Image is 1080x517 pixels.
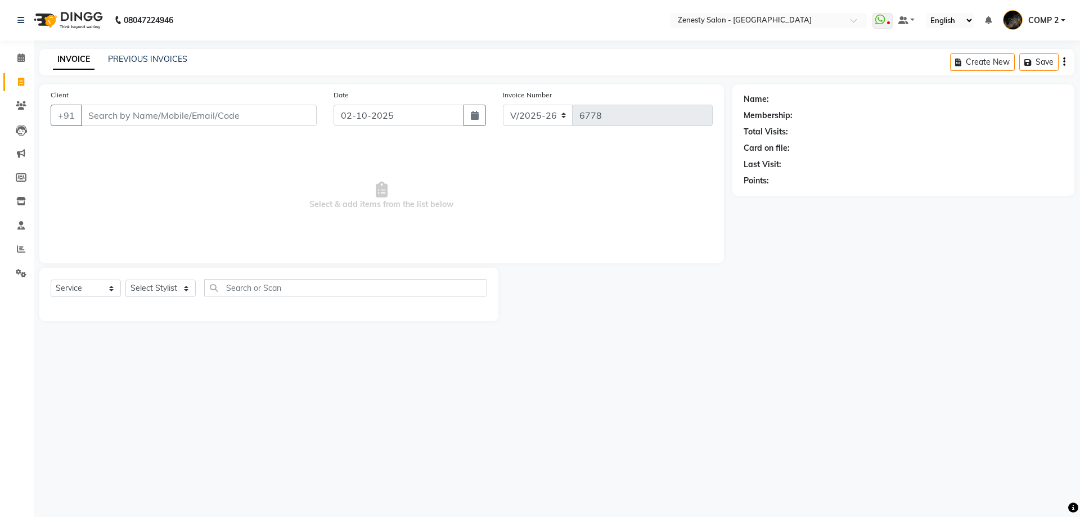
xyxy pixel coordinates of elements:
[334,90,349,100] label: Date
[503,90,552,100] label: Invoice Number
[51,105,82,126] button: +91
[744,175,769,187] div: Points:
[1019,53,1059,71] button: Save
[108,54,187,64] a: PREVIOUS INVOICES
[1028,15,1059,26] span: COMP 2
[744,93,769,105] div: Name:
[53,50,94,70] a: INVOICE
[204,279,487,296] input: Search or Scan
[744,159,781,170] div: Last Visit:
[51,140,713,252] span: Select & add items from the list below
[744,142,790,154] div: Card on file:
[81,105,317,126] input: Search by Name/Mobile/Email/Code
[1003,10,1023,30] img: COMP 2
[744,126,788,138] div: Total Visits:
[29,5,106,36] img: logo
[744,110,793,122] div: Membership:
[51,90,69,100] label: Client
[124,5,173,36] b: 08047224946
[950,53,1015,71] button: Create New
